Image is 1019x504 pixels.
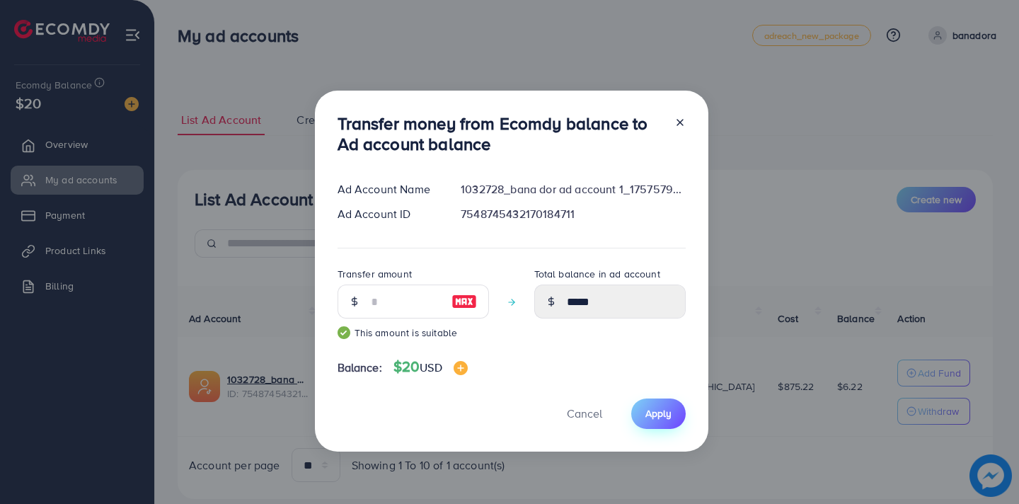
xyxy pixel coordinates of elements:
[567,406,602,421] span: Cancel
[338,326,489,340] small: This amount is suitable
[549,399,620,429] button: Cancel
[338,267,412,281] label: Transfer amount
[326,206,450,222] div: Ad Account ID
[451,293,477,310] img: image
[449,206,696,222] div: 7548745432170184711
[420,360,442,375] span: USD
[326,181,450,197] div: Ad Account Name
[631,399,686,429] button: Apply
[449,181,696,197] div: 1032728_bana dor ad account 1_1757579407255
[338,326,350,339] img: guide
[338,360,382,376] span: Balance:
[338,113,663,154] h3: Transfer money from Ecomdy balance to Ad account balance
[534,267,660,281] label: Total balance in ad account
[454,361,468,375] img: image
[393,358,468,376] h4: $20
[645,406,672,420] span: Apply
